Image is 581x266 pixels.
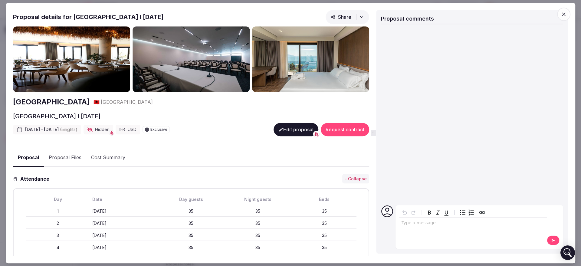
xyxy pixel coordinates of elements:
[18,175,54,182] h3: Attendance
[226,208,290,214] div: 35
[101,99,153,105] span: [GEOGRAPHIC_DATA]
[274,123,318,136] button: Edit proposal
[94,99,100,105] button: 🇦🇱
[399,218,547,230] div: editable markdown
[292,208,356,214] div: 35
[326,10,369,24] button: Share
[26,208,90,214] div: 1
[26,220,90,226] div: 2
[292,220,356,226] div: 35
[86,149,130,167] button: Cost Summary
[92,232,156,238] div: [DATE]
[292,245,356,251] div: 35
[133,26,250,92] img: Gallery photo 2
[159,220,223,226] div: 35
[478,208,486,217] button: Create link
[116,125,140,134] div: USD
[159,208,223,214] div: 35
[159,232,223,238] div: 35
[13,149,44,167] button: Proposal
[331,14,351,20] span: Share
[92,245,156,251] div: [DATE]
[467,208,475,217] button: Numbered list
[425,208,434,217] button: Bold
[226,245,290,251] div: 35
[26,245,90,251] div: 4
[292,196,356,202] div: Beds
[13,97,90,107] a: [GEOGRAPHIC_DATA]
[26,232,90,238] div: 3
[226,232,290,238] div: 35
[60,127,77,132] span: ( 5 night s )
[442,208,451,217] button: Underline
[92,220,156,226] div: [DATE]
[226,196,290,202] div: Night guests
[381,15,434,22] span: Proposal comments
[159,196,223,202] div: Day guests
[342,174,369,184] button: - Collapse
[159,245,223,251] div: 35
[434,208,442,217] button: Italic
[292,232,356,238] div: 35
[458,208,475,217] div: toggle group
[458,208,467,217] button: Bulleted list
[252,26,369,92] img: Gallery photo 3
[321,123,369,136] button: Request contract
[13,112,100,120] h2: [GEOGRAPHIC_DATA] I [DATE]
[44,149,86,167] button: Proposal Files
[13,13,164,21] h2: Proposal details for [GEOGRAPHIC_DATA] I [DATE]
[84,125,113,134] div: Hidden
[25,126,77,133] span: [DATE] - [DATE]
[13,26,130,92] img: Gallery photo 1
[150,128,167,131] span: Exclusive
[92,196,156,202] div: Date
[26,196,90,202] div: Day
[226,220,290,226] div: 35
[92,208,156,214] div: [DATE]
